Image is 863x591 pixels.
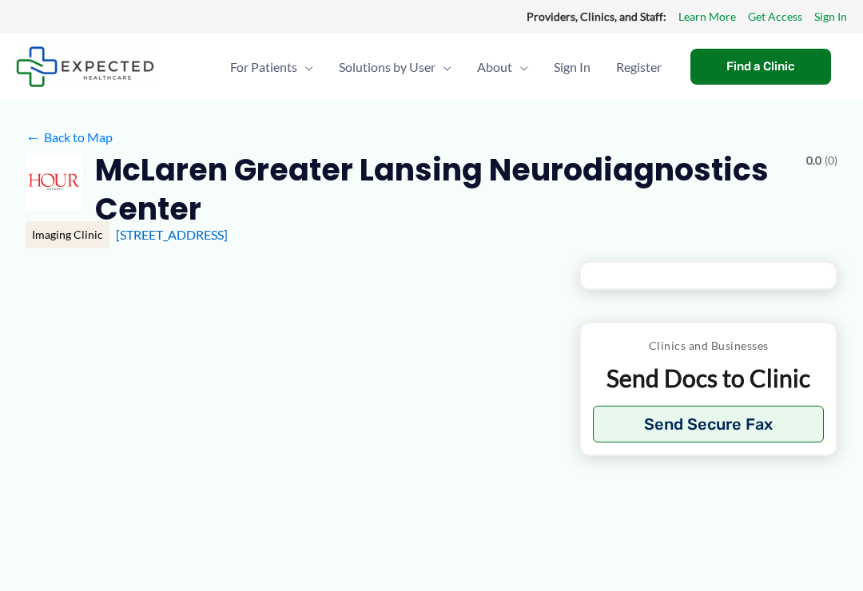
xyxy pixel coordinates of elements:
img: Expected Healthcare Logo - side, dark font, small [16,46,154,87]
a: For PatientsMenu Toggle [217,39,326,95]
a: Solutions by UserMenu Toggle [326,39,464,95]
a: ←Back to Map [26,125,113,149]
a: [STREET_ADDRESS] [116,227,228,242]
button: Send Secure Fax [593,406,824,442]
div: Imaging Clinic [26,221,109,248]
a: Sign In [541,39,603,95]
p: Send Docs to Clinic [593,363,824,394]
span: ← [26,129,41,145]
h2: McLaren Greater Lansing Neurodiagnostics Center [95,150,793,229]
span: (0) [825,150,837,171]
a: Register [603,39,674,95]
a: Learn More [678,6,736,27]
a: Get Access [748,6,802,27]
span: Menu Toggle [297,39,313,95]
span: Solutions by User [339,39,435,95]
span: Menu Toggle [435,39,451,95]
strong: Providers, Clinics, and Staff: [527,10,666,23]
span: Menu Toggle [512,39,528,95]
span: Register [616,39,662,95]
nav: Primary Site Navigation [217,39,674,95]
span: About [477,39,512,95]
p: Clinics and Businesses [593,335,824,356]
a: Sign In [814,6,847,27]
a: Find a Clinic [690,49,831,85]
span: For Patients [230,39,297,95]
span: 0.0 [806,150,821,171]
span: Sign In [554,39,591,95]
a: AboutMenu Toggle [464,39,541,95]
